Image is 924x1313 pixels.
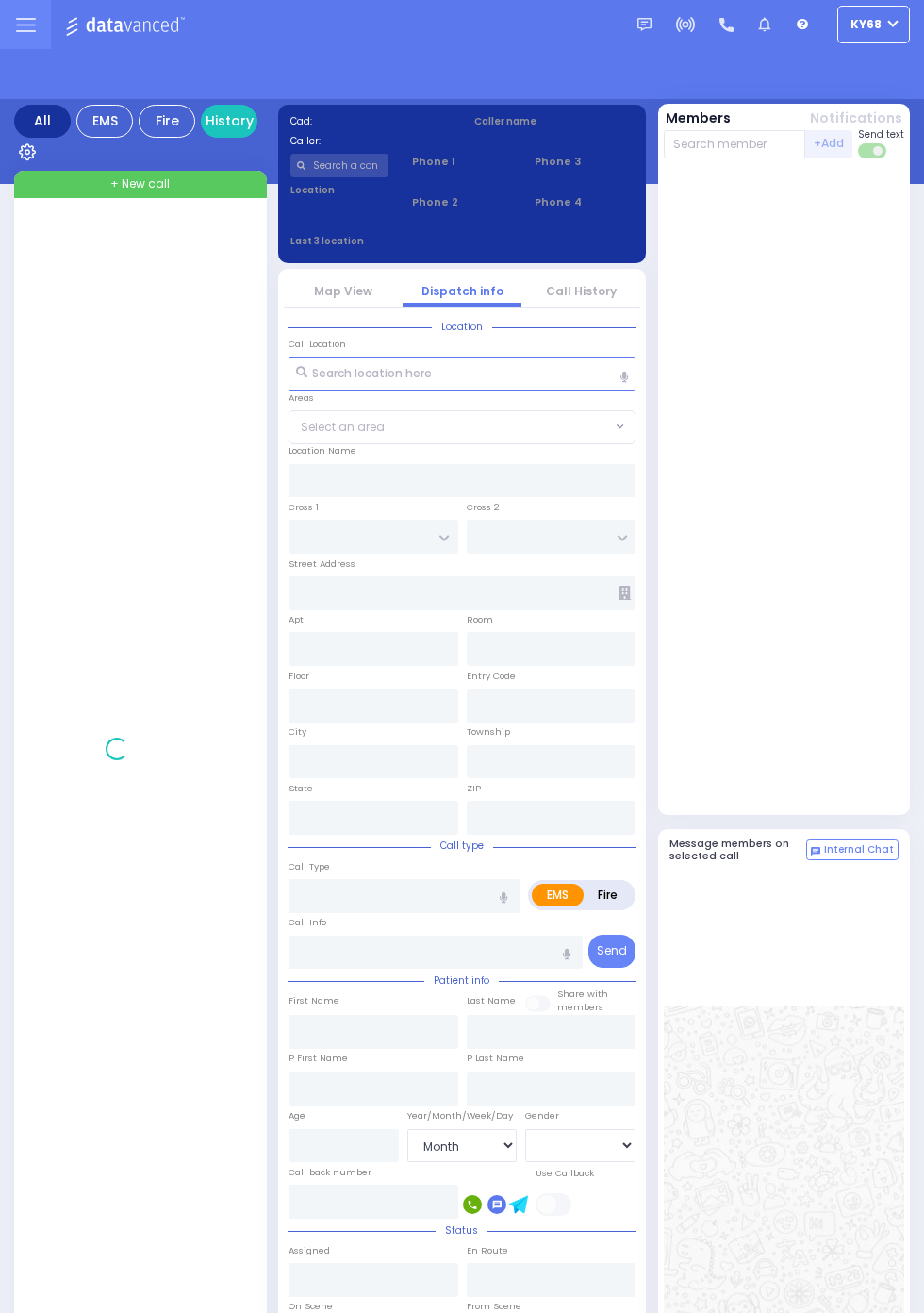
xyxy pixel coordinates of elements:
[532,884,584,906] label: EMS
[588,935,635,968] button: Send
[669,838,807,862] h5: Message members on selected call
[467,1052,524,1065] label: P Last Name
[806,839,899,860] button: Internal Chat
[110,175,170,192] span: + New call
[666,108,731,128] button: Members
[810,108,902,128] button: Notifications
[412,154,511,170] span: Phone 1
[535,194,634,210] span: Phone 4
[536,1167,594,1180] label: Use Callback
[525,1109,559,1122] label: Gender
[290,154,389,177] input: Search a contact
[201,105,257,138] a: History
[546,283,617,299] a: Call History
[289,1109,305,1122] label: Age
[412,194,511,210] span: Phone 2
[76,105,133,138] div: EMS
[637,18,652,32] img: message.svg
[290,114,451,128] label: Cad:
[289,1052,348,1065] label: P First Name
[289,1300,333,1313] label: On Scene
[811,847,820,856] img: comment-alt.png
[824,843,894,856] span: Internal Chat
[139,105,195,138] div: Fire
[467,994,516,1007] label: Last Name
[289,782,313,795] label: State
[289,1244,330,1257] label: Assigned
[14,105,71,138] div: All
[289,557,355,571] label: Street Address
[467,725,510,739] label: Township
[289,916,326,929] label: Call Info
[619,586,631,600] span: Other building occupants
[467,501,500,514] label: Cross 2
[858,127,904,141] span: Send text
[850,16,882,33] span: ky68
[289,670,309,683] label: Floor
[290,234,463,248] label: Last 3 location
[467,1300,521,1313] label: From Scene
[436,1223,487,1238] span: Status
[289,391,314,405] label: Areas
[432,320,492,334] span: Location
[421,283,503,299] a: Dispatch info
[289,357,635,391] input: Search location here
[474,114,635,128] label: Caller name
[837,6,910,43] button: ky68
[289,338,346,351] label: Call Location
[424,973,499,988] span: Patient info
[664,130,806,158] input: Search member
[467,613,493,626] label: Room
[289,613,304,626] label: Apt
[467,782,481,795] label: ZIP
[289,501,319,514] label: Cross 1
[858,141,888,160] label: Turn off text
[431,839,493,853] span: Call type
[407,1109,518,1122] div: Year/Month/Week/Day
[289,994,339,1007] label: First Name
[290,183,389,197] label: Location
[289,725,306,739] label: City
[467,1244,508,1257] label: En Route
[535,154,634,170] span: Phone 3
[65,13,190,37] img: Logo
[314,283,372,299] a: Map View
[467,670,516,683] label: Entry Code
[301,419,385,436] span: Select an area
[557,1001,603,1013] span: members
[289,860,330,873] label: Call Type
[290,134,451,148] label: Caller:
[289,1166,371,1179] label: Call back number
[289,444,356,457] label: Location Name
[583,884,633,906] label: Fire
[557,988,608,1000] small: Share with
